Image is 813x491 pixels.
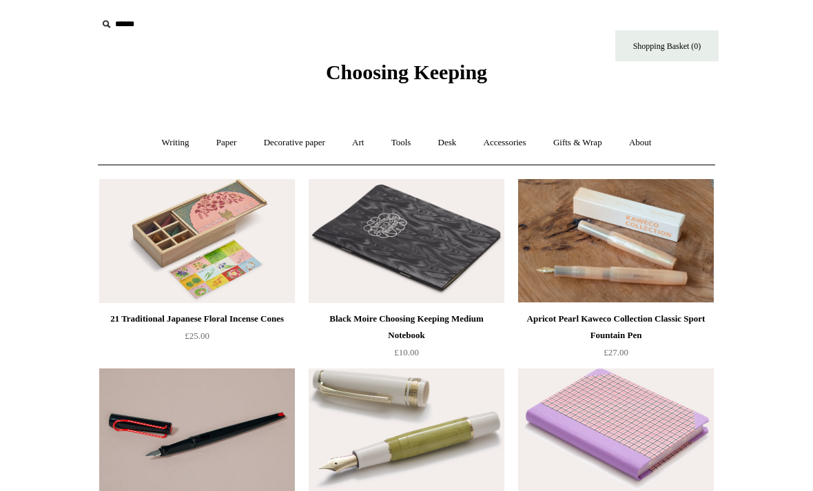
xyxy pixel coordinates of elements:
a: Writing [150,125,202,161]
span: £27.00 [604,347,628,357]
a: Apricot Pearl Kaweco Collection Classic Sport Fountain Pen Apricot Pearl Kaweco Collection Classi... [518,179,714,303]
div: 21 Traditional Japanese Floral Incense Cones [103,311,291,327]
a: Desk [426,125,469,161]
a: About [617,125,664,161]
span: Choosing Keeping [326,61,487,83]
a: Decorative paper [251,125,338,161]
a: 21 Traditional Japanese Floral Incense Cones £25.00 [99,311,295,367]
a: Accessories [471,125,539,161]
a: Choosing Keeping [326,72,487,81]
a: Black Moire Choosing Keeping Medium Notebook £10.00 [309,311,504,367]
a: 21 Traditional Japanese Floral Incense Cones 21 Traditional Japanese Floral Incense Cones [99,179,295,303]
img: Apricot Pearl Kaweco Collection Classic Sport Fountain Pen [518,179,714,303]
div: Apricot Pearl Kaweco Collection Classic Sport Fountain Pen [522,311,710,344]
a: Tools [379,125,424,161]
a: Paper [204,125,249,161]
span: £25.00 [185,331,209,341]
a: Shopping Basket (0) [615,30,719,61]
img: Black Moire Choosing Keeping Medium Notebook [309,179,504,303]
a: Art [340,125,376,161]
div: Black Moire Choosing Keeping Medium Notebook [312,311,501,344]
a: Gifts & Wrap [541,125,615,161]
img: 21 Traditional Japanese Floral Incense Cones [99,179,295,303]
a: Apricot Pearl Kaweco Collection Classic Sport Fountain Pen £27.00 [518,311,714,367]
span: £10.00 [394,347,419,357]
a: Black Moire Choosing Keeping Medium Notebook Black Moire Choosing Keeping Medium Notebook [309,179,504,303]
